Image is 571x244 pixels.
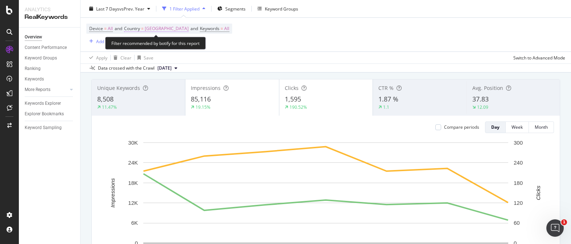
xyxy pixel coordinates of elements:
span: Unique Keywords [97,84,140,91]
div: Week [512,124,523,130]
div: Apply [96,54,107,61]
text: 24K [128,160,138,166]
span: and [115,25,122,32]
span: 1.87 % [378,95,398,103]
text: 6K [131,220,138,226]
span: Last 7 Days [96,5,119,12]
button: Month [529,121,554,133]
div: Keyword Sampling [25,124,62,132]
span: Clicks [285,84,299,91]
button: Clear [111,52,131,63]
iframe: Intercom live chat [546,219,564,237]
text: 18K [128,180,138,186]
button: Switch to Advanced Mode [510,52,565,63]
div: Keyword Groups [25,54,57,62]
a: Keywords Explorer [25,100,75,107]
div: Overview [25,33,42,41]
text: 300 [514,140,523,146]
div: Save [144,54,153,61]
a: Keyword Groups [25,54,75,62]
span: All [224,24,229,34]
span: Device [89,25,103,32]
div: 19.15% [196,104,210,110]
a: Keyword Sampling [25,124,75,132]
a: Content Performance [25,44,75,51]
button: [DATE] [155,64,180,73]
div: 1.1 [383,104,389,110]
button: Apply [86,52,107,63]
button: Day [485,121,506,133]
span: Keywords [200,25,219,32]
div: Content Performance [25,44,67,51]
span: 8,508 [97,95,114,103]
button: Last 7 DaysvsPrev. Year [86,3,153,15]
text: 240 [514,160,523,166]
span: Impressions [191,84,221,91]
button: Keyword Groups [255,3,301,15]
span: 37.83 [472,95,489,103]
div: Filter recommended by botify for this report [105,37,206,50]
span: Avg. Position [472,84,503,91]
div: Keyword Groups [265,5,298,12]
span: and [190,25,198,32]
span: 2025 Sep. 17th [157,65,172,71]
text: Impressions [110,178,116,207]
a: Keywords [25,75,75,83]
div: Clear [120,54,131,61]
div: Keywords Explorer [25,100,61,107]
div: RealKeywords [25,13,74,21]
div: Data crossed with the Crawl [98,65,155,71]
div: 1 Filter Applied [169,5,200,12]
text: 120 [514,200,523,206]
div: Compare periods [444,124,479,130]
span: = [104,25,107,32]
button: Week [506,121,529,133]
button: Segments [214,3,248,15]
div: 12.09 [477,104,488,110]
div: Day [491,124,500,130]
button: Add Filter [86,37,115,46]
span: = [221,25,223,32]
span: All [108,24,113,34]
button: Save [135,52,153,63]
text: 60 [514,220,520,226]
span: 1 [561,219,567,225]
div: Add Filter [96,38,115,44]
div: Switch to Advanced Mode [513,54,565,61]
button: 1 Filter Applied [159,3,208,15]
a: Ranking [25,65,75,73]
div: 190.52% [289,104,307,110]
span: = [141,25,144,32]
span: Segments [225,5,246,12]
div: 11.47% [102,104,117,110]
div: Ranking [25,65,41,73]
div: Month [535,124,548,130]
span: vs Prev. Year [119,5,144,12]
span: Country [124,25,140,32]
div: Analytics [25,6,74,13]
a: Explorer Bookmarks [25,110,75,118]
span: [GEOGRAPHIC_DATA] [145,24,189,34]
span: 1,595 [285,95,301,103]
div: More Reports [25,86,50,94]
text: 12K [128,200,138,206]
div: Keywords [25,75,44,83]
text: 30K [128,140,138,146]
span: 85,116 [191,95,211,103]
div: Explorer Bookmarks [25,110,64,118]
a: Overview [25,33,75,41]
a: More Reports [25,86,68,94]
text: Clicks [535,185,541,200]
text: 180 [514,180,523,186]
span: CTR % [378,84,394,91]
